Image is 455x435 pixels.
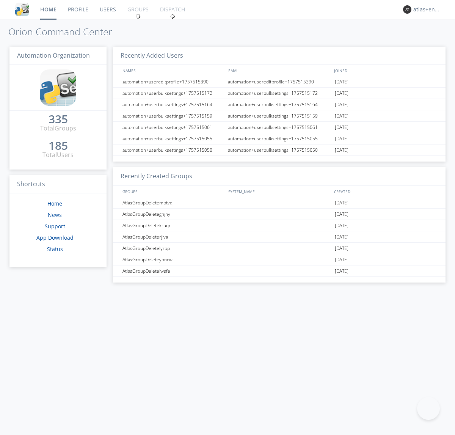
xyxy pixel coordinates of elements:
[113,122,446,133] a: automation+userbulksettings+1757515061automation+userbulksettings+1757515061[DATE]
[226,110,333,121] div: automation+userbulksettings+1757515159
[403,5,411,14] img: 373638.png
[226,88,333,99] div: automation+userbulksettings+1757515172
[335,209,348,220] span: [DATE]
[113,144,446,156] a: automation+userbulksettings+1757515050automation+userbulksettings+1757515050[DATE]
[226,65,332,76] div: EMAIL
[121,231,226,242] div: AtlasGroupDeleterjiva
[113,76,446,88] a: automation+usereditprofile+1757515390automation+usereditprofile+1757515390[DATE]
[335,122,348,133] span: [DATE]
[121,133,226,144] div: automation+userbulksettings+1757515055
[9,175,107,194] h3: Shortcuts
[335,243,348,254] span: [DATE]
[335,76,348,88] span: [DATE]
[335,265,348,277] span: [DATE]
[113,209,446,220] a: AtlasGroupDeletegnjhy[DATE]
[335,144,348,156] span: [DATE]
[40,124,76,133] div: Total Groups
[226,122,333,133] div: automation+userbulksettings+1757515061
[121,88,226,99] div: automation+userbulksettings+1757515172
[121,220,226,231] div: AtlasGroupDeletekruqr
[113,99,446,110] a: automation+userbulksettings+1757515164automation+userbulksettings+1757515164[DATE]
[121,254,226,265] div: AtlasGroupDeleteynncw
[113,220,446,231] a: AtlasGroupDeletekruqr[DATE]
[47,245,63,253] a: Status
[170,14,175,19] img: spin.svg
[335,99,348,110] span: [DATE]
[121,99,226,110] div: automation+userbulksettings+1757515164
[49,142,68,151] a: 185
[121,243,226,254] div: AtlasGroupDeletelyrpp
[40,69,76,106] img: cddb5a64eb264b2086981ab96f4c1ba7
[121,209,226,220] div: AtlasGroupDeletegnjhy
[113,197,446,209] a: AtlasGroupDeletembtvq[DATE]
[113,110,446,122] a: automation+userbulksettings+1757515159automation+userbulksettings+1757515159[DATE]
[121,122,226,133] div: automation+userbulksettings+1757515061
[335,110,348,122] span: [DATE]
[121,197,226,208] div: AtlasGroupDeletembtvq
[45,223,65,230] a: Support
[135,14,141,19] img: spin.svg
[335,133,348,144] span: [DATE]
[113,47,446,65] h3: Recently Added Users
[113,265,446,277] a: AtlasGroupDeletelwsfe[DATE]
[121,186,224,197] div: GROUPS
[335,220,348,231] span: [DATE]
[121,65,224,76] div: NAMES
[226,186,332,197] div: SYSTEM_NAME
[226,99,333,110] div: automation+userbulksettings+1757515164
[113,243,446,254] a: AtlasGroupDeletelyrpp[DATE]
[335,88,348,99] span: [DATE]
[121,144,226,155] div: automation+userbulksettings+1757515050
[332,186,438,197] div: CREATED
[113,254,446,265] a: AtlasGroupDeleteynncw[DATE]
[113,231,446,243] a: AtlasGroupDeleterjiva[DATE]
[49,115,68,123] div: 335
[113,133,446,144] a: automation+userbulksettings+1757515055automation+userbulksettings+1757515055[DATE]
[226,133,333,144] div: automation+userbulksettings+1757515055
[42,151,74,159] div: Total Users
[47,200,62,207] a: Home
[113,167,446,186] h3: Recently Created Groups
[226,76,333,87] div: automation+usereditprofile+1757515390
[49,142,68,149] div: 185
[36,234,74,241] a: App Download
[121,110,226,121] div: automation+userbulksettings+1757515159
[121,265,226,276] div: AtlasGroupDeletelwsfe
[15,3,29,16] img: cddb5a64eb264b2086981ab96f4c1ba7
[226,144,333,155] div: automation+userbulksettings+1757515050
[113,88,446,99] a: automation+userbulksettings+1757515172automation+userbulksettings+1757515172[DATE]
[413,6,442,13] div: atlas+english0002
[335,231,348,243] span: [DATE]
[17,51,90,60] span: Automation Organization
[121,76,226,87] div: automation+usereditprofile+1757515390
[332,65,438,76] div: JOINED
[335,197,348,209] span: [DATE]
[335,254,348,265] span: [DATE]
[48,211,62,218] a: News
[417,397,440,420] iframe: Toggle Customer Support
[49,115,68,124] a: 335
